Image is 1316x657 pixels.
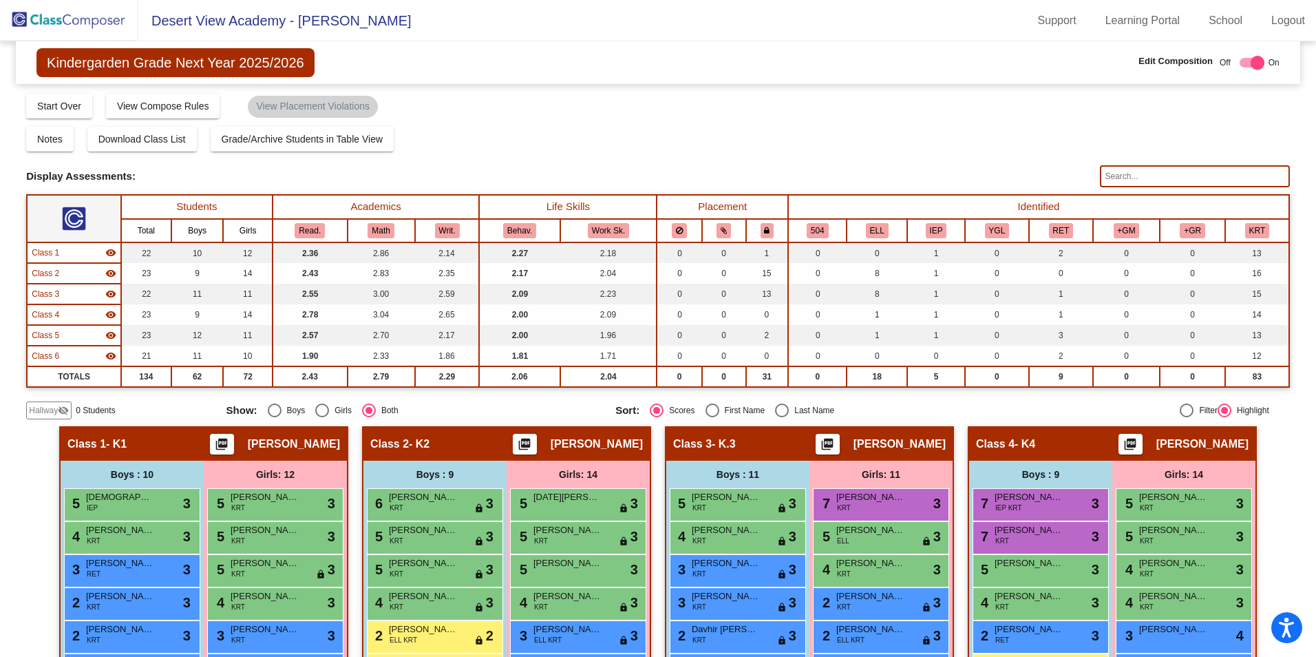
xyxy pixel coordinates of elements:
td: 0 [702,304,746,325]
td: 1 [907,304,965,325]
td: 2.65 [415,304,480,325]
td: 0 [702,263,746,284]
span: Class 1 [32,247,59,259]
span: [DEMOGRAPHIC_DATA][PERSON_NAME] [86,490,155,504]
span: [PERSON_NAME] [PERSON_NAME] [692,490,761,504]
button: Notes [26,127,74,152]
span: [PERSON_NAME] [231,523,299,537]
div: First Name [719,404,765,417]
span: 3 [630,493,638,514]
span: 3 [486,493,493,514]
span: [PERSON_NAME] [551,437,643,451]
input: Search... [1100,165,1289,187]
div: Both [376,404,399,417]
span: 3 [933,493,941,514]
td: 0 [657,325,702,346]
span: 3 [1092,493,1099,514]
div: Boys [282,404,306,417]
mat-icon: visibility [105,268,116,279]
td: 0 [746,346,789,366]
span: Notes [37,134,63,145]
a: Support [1027,10,1087,32]
th: English Language Learner [847,219,907,242]
span: Start Over [37,101,81,112]
td: 8 [847,263,907,284]
td: 0 [1093,346,1160,366]
td: 0 [657,263,702,284]
button: IEP [926,223,947,238]
td: 2.79 [348,366,415,387]
span: IEP KRT [995,503,1022,513]
td: 2.27 [479,242,560,263]
th: Placement [657,195,788,219]
span: IEP [87,503,98,513]
td: 23 [121,325,171,346]
td: 0 [702,242,746,263]
mat-radio-group: Select an option [615,404,995,417]
td: 3.04 [348,304,415,325]
mat-icon: visibility [105,309,116,320]
button: Read. [295,223,325,238]
th: Keep away students [657,219,702,242]
td: 2.83 [348,263,415,284]
td: 18 [847,366,907,387]
td: 15 [746,263,789,284]
span: View Compose Rules [117,101,209,112]
span: [PERSON_NAME] [248,437,340,451]
td: 5 [907,366,965,387]
td: 2.14 [415,242,480,263]
td: 14 [1225,304,1289,325]
span: 3 [183,526,191,547]
td: 0 [1160,304,1225,325]
td: 2.43 [273,263,348,284]
span: Show: [226,404,257,417]
td: 11 [223,325,273,346]
td: 0 [847,346,907,366]
td: 2.43 [273,366,348,387]
span: Class 1 [67,437,106,451]
td: 1 [907,284,965,304]
td: 22 [121,284,171,304]
span: Off [1220,56,1231,69]
span: Edit Composition [1138,54,1213,68]
td: 12 [1225,346,1289,366]
td: 13 [1225,325,1289,346]
td: 1 [907,263,965,284]
mat-icon: visibility [105,351,116,362]
td: 72 [223,366,273,387]
td: 0 [1029,263,1093,284]
span: 3 [933,526,941,547]
td: 23 [121,304,171,325]
a: Learning Portal [1094,10,1191,32]
span: KRT [837,503,851,513]
td: 0 [702,325,746,346]
span: [PERSON_NAME] [231,490,299,504]
span: 5 [675,496,686,511]
mat-chip: View Placement Violations [248,96,377,118]
td: 2.86 [348,242,415,263]
td: 0 [1093,366,1160,387]
td: 8 [847,284,907,304]
td: 11 [171,346,224,366]
td: 0 [788,242,847,263]
td: 2.59 [415,284,480,304]
mat-icon: picture_as_pdf [213,437,230,457]
button: Print Students Details [210,434,234,455]
button: KRT [1245,223,1269,238]
td: 2.17 [479,263,560,284]
td: 15 [1225,284,1289,304]
td: 14 [223,263,273,284]
td: 1.86 [415,346,480,366]
td: 1.90 [273,346,348,366]
td: 1 [746,242,789,263]
button: YGL [985,223,1010,238]
td: 0 [702,366,746,387]
div: Boys : 11 [666,461,809,488]
span: Desert View Academy - [PERSON_NAME] [138,10,412,32]
span: 3 [789,526,796,547]
button: Print Students Details [513,434,537,455]
td: Veronica Guzman - K2 [27,263,121,284]
td: 9 [1029,366,1093,387]
a: Logout [1260,10,1316,32]
span: 6 [372,496,383,511]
